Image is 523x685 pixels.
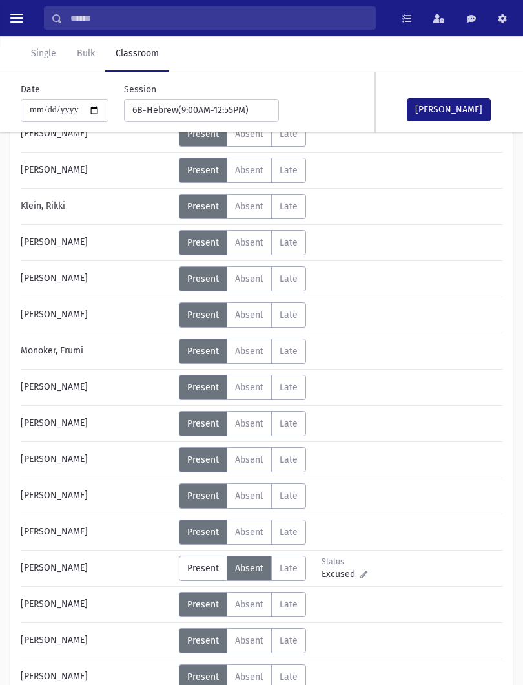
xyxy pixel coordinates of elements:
label: Date [21,83,40,96]
div: AttTypes [179,121,306,147]
span: Present [187,237,219,248]
span: Late [280,310,298,321]
div: AttTypes [179,483,306,509]
div: AttTypes [179,230,306,255]
div: Klein, Rikki [14,194,179,219]
span: Late [280,599,298,610]
span: Late [280,201,298,212]
span: Present [187,490,219,501]
input: Search [63,6,375,30]
span: Late [280,454,298,465]
span: Absent [235,346,263,357]
span: Late [280,418,298,429]
a: Single [21,36,67,72]
span: Present [187,382,219,393]
span: Present [187,563,219,574]
div: AttTypes [179,375,306,400]
div: [PERSON_NAME] [14,411,179,436]
span: Late [280,129,298,140]
div: [PERSON_NAME] [14,375,179,400]
div: [PERSON_NAME] [14,158,179,183]
span: Late [280,165,298,176]
span: Late [280,273,298,284]
div: AttTypes [179,556,306,581]
span: Late [280,563,298,574]
span: Present [187,454,219,465]
div: [PERSON_NAME] [14,520,179,545]
span: Present [187,165,219,176]
span: Present [187,201,219,212]
span: Present [187,129,219,140]
span: Absent [235,382,263,393]
span: Present [187,527,219,538]
span: Absent [235,201,263,212]
div: AttTypes [179,411,306,436]
div: [PERSON_NAME] [14,483,179,509]
div: AttTypes [179,520,306,545]
div: AttTypes [179,628,306,653]
span: Absent [235,418,263,429]
div: [PERSON_NAME] [14,302,179,328]
div: [PERSON_NAME] [14,266,179,291]
div: AttTypes [179,302,306,328]
span: Absent [235,310,263,321]
span: Absent [235,273,263,284]
div: [PERSON_NAME] [14,628,179,653]
span: Absent [235,237,263,248]
span: Absent [235,599,263,610]
span: Late [280,527,298,538]
span: Late [280,346,298,357]
div: [PERSON_NAME] [14,447,179,472]
div: AttTypes [179,592,306,617]
span: Present [187,418,219,429]
span: Present [187,346,219,357]
div: AttTypes [179,447,306,472]
div: [PERSON_NAME] [14,230,179,255]
div: [PERSON_NAME] [14,592,179,617]
div: Status [322,556,379,567]
div: AttTypes [179,194,306,219]
span: Absent [235,527,263,538]
div: AttTypes [179,266,306,291]
span: Absent [235,129,263,140]
label: Session [124,83,156,96]
div: AttTypes [179,339,306,364]
a: Bulk [67,36,105,72]
span: Absent [235,165,263,176]
span: Absent [235,490,263,501]
span: Absent [235,563,263,574]
button: 6B-Hebrew(9:00AM-12:55PM) [124,99,279,122]
div: [PERSON_NAME] [14,121,179,147]
div: Monoker, Frumi [14,339,179,364]
button: [PERSON_NAME] [407,98,491,121]
span: Late [280,382,298,393]
button: toggle menu [5,6,28,30]
a: Classroom [105,36,169,72]
span: Late [280,237,298,248]
span: Present [187,310,219,321]
div: 6B-Hebrew(9:00AM-12:55PM) [132,103,260,117]
span: Excused [322,567,360,581]
div: AttTypes [179,158,306,183]
span: Present [187,599,219,610]
span: Present [187,273,219,284]
div: [PERSON_NAME] [14,556,179,581]
span: Late [280,490,298,501]
span: Absent [235,454,263,465]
